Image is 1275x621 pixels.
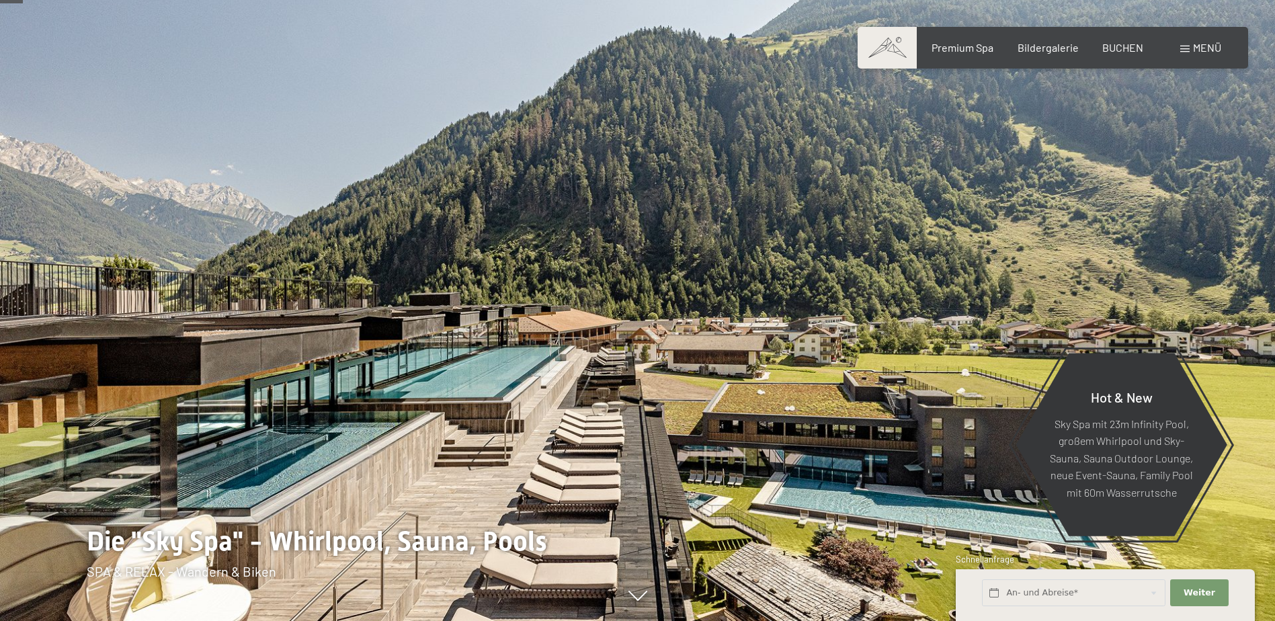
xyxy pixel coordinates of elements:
a: Bildergalerie [1018,41,1079,54]
button: Weiter [1170,579,1228,607]
a: BUCHEN [1102,41,1143,54]
span: Schnellanfrage [956,554,1014,565]
span: Hot & New [1091,388,1153,405]
a: Premium Spa [932,41,993,54]
a: Hot & New Sky Spa mit 23m Infinity Pool, großem Whirlpool und Sky-Sauna, Sauna Outdoor Lounge, ne... [1015,352,1228,537]
span: Weiter [1184,587,1215,599]
span: Menü [1193,41,1221,54]
p: Sky Spa mit 23m Infinity Pool, großem Whirlpool und Sky-Sauna, Sauna Outdoor Lounge, neue Event-S... [1048,415,1194,501]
